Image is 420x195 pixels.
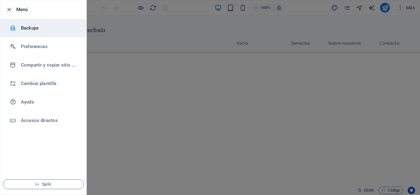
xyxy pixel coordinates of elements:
h6: Ayuda [21,98,78,106]
h6: Compartir y copiar sitio web [21,61,78,69]
h6: Backups [21,24,78,32]
h6: Accesos directos [21,117,78,124]
h6: Menú [16,6,81,13]
button: Salir [3,179,84,189]
h6: Cambiar plantilla [21,80,78,87]
h6: Preferencias [21,43,78,50]
span: Salir [8,182,79,187]
a: Ayuda [0,93,86,111]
